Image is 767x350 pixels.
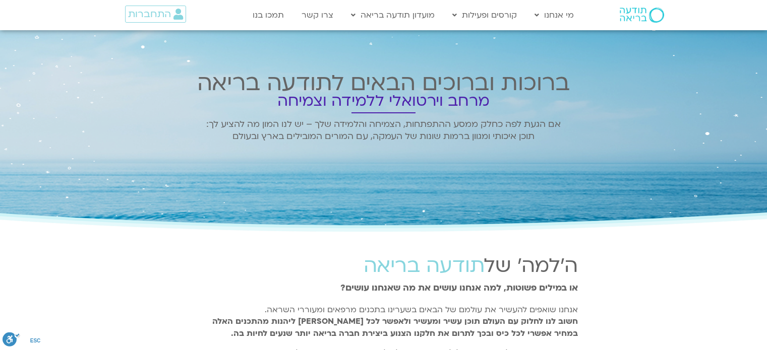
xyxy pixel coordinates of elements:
[485,252,578,279] span: ה'למה' של
[529,6,579,25] a: מי אנחנו
[620,8,664,23] img: תודעה בריאה
[215,281,578,296] p: או במילים פשוטות, למה אנחנו עושים את מה שאנחנו עושים?
[128,9,171,20] span: התחברות
[212,316,578,338] strong: חשוב לנו לחלוק עם העולם תוכן עשיר ומעשיר ולאפשר לכל [PERSON_NAME] ליהנות מהתכנים האלה במחיר אפשרי...
[195,98,573,104] h2: מרחב וירטואלי ללמידה וצמיחה
[125,6,186,23] a: התחברות
[248,6,289,25] a: תמכו בנו
[364,252,485,279] span: תודעה בריאה
[346,6,440,25] a: מועדון תודעה בריאה
[206,118,561,142] span: אם הגעת לפה כחלק ממסע ההתפתחות, הצמיחה והלמידה שלך – יש לנו המון מה להציע לך: תוכן איכותי ומגוון ...
[447,6,522,25] a: קורסים ופעילות
[297,6,338,25] a: צרו קשר
[190,304,578,339] p: אנחנו שואפים להעשיר את עולמם של הבאים בשערינו בתכנים מרפאים ומעוררי השראה.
